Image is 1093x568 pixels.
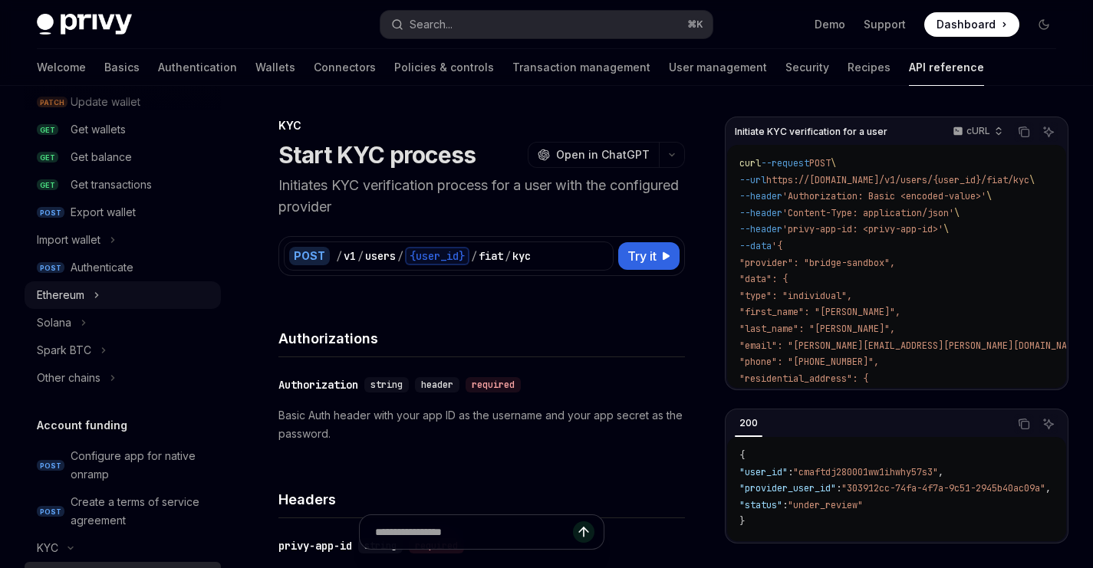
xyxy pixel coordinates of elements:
[739,223,782,235] span: --header
[410,15,453,34] div: Search...
[1045,482,1051,494] span: ,
[739,240,772,252] span: --data
[344,248,356,264] div: v1
[421,379,453,391] span: header
[831,157,836,169] span: \
[782,223,943,235] span: 'privy-app-id: <privy-app-id>'
[943,223,949,235] span: \
[528,142,659,168] button: Open in ChatGPT
[37,14,132,35] img: dark logo
[471,248,477,264] div: /
[37,286,84,304] div: Ethereum
[739,323,895,335] span: "last_name": "[PERSON_NAME]",
[278,406,685,443] p: Basic Auth header with your app ID as the username and your app secret as the password.
[1014,414,1034,434] button: Copy the contents from the code block
[71,447,212,484] div: Configure app for native onramp
[627,247,657,265] span: Try it
[841,482,1045,494] span: "303912cc-74fa-4f7a-9c51-2945b40ac09a"
[25,143,221,171] a: GETGet balance
[278,328,685,349] h4: Authorizations
[1029,174,1035,186] span: \
[37,207,64,218] span: POST
[618,242,680,270] button: Try it
[37,341,91,360] div: Spark BTC
[815,17,845,32] a: Demo
[25,171,221,199] a: GETGet transactions
[25,226,221,254] button: Toggle Import wallet section
[397,248,403,264] div: /
[37,231,100,249] div: Import wallet
[71,203,136,222] div: Export wallet
[735,414,762,432] div: 200
[864,17,906,32] a: Support
[739,466,788,478] span: "user_id"
[782,190,986,202] span: 'Authorization: Basic <encoded-value>'
[375,515,573,549] input: Ask a question...
[289,247,330,265] div: POST
[1039,122,1058,142] button: Ask AI
[25,442,221,488] a: POSTConfigure app for native onramp
[986,190,992,202] span: \
[573,521,594,543] button: Send message
[278,175,685,218] p: Initiates KYC verification process for a user with the configured provider
[357,248,364,264] div: /
[954,207,960,219] span: \
[909,49,984,86] a: API reference
[278,489,685,510] h4: Headers
[735,126,887,138] span: Initiate KYC verification for a user
[71,148,132,166] div: Get balance
[37,124,58,136] span: GET
[1039,414,1058,434] button: Ask AI
[25,199,221,226] a: POSTExport wallet
[365,248,396,264] div: users
[71,493,212,530] div: Create a terms of service agreement
[556,147,650,163] span: Open in ChatGPT
[314,49,376,86] a: Connectors
[937,17,996,32] span: Dashboard
[37,152,58,163] span: GET
[405,247,469,265] div: {user_id}
[25,337,221,364] button: Toggle Spark BTC section
[739,190,782,202] span: --header
[71,120,126,139] div: Get wallets
[836,482,841,494] span: :
[380,11,712,38] button: Open search
[766,174,1029,186] span: https://[DOMAIN_NAME]/v1/users/{user_id}/fiat/kyc
[739,356,879,368] span: "phone": "[PHONE_NUMBER]",
[71,176,152,194] div: Get transactions
[739,306,900,318] span: "first_name": "[PERSON_NAME]",
[793,466,938,478] span: "cmaftdj280001ww1ihwhy57s3"
[25,116,221,143] a: GETGet wallets
[336,248,342,264] div: /
[37,49,86,86] a: Welcome
[466,377,521,392] div: required
[739,174,766,186] span: --url
[37,506,64,517] span: POST
[739,499,782,511] span: "status"
[255,49,295,86] a: Wallets
[1032,12,1056,37] button: Toggle dark mode
[739,157,761,169] span: curl
[782,207,954,219] span: 'Content-Type: application/json'
[25,309,221,337] button: Toggle Solana section
[739,207,782,219] span: --header
[71,258,133,277] div: Authenticate
[739,482,836,494] span: "provider_user_id"
[479,248,503,264] div: fiat
[37,460,64,471] span: POST
[512,49,650,86] a: Transaction management
[739,373,868,385] span: "residential_address": {
[938,466,943,478] span: ,
[25,364,221,392] button: Toggle Other chains section
[278,118,685,133] div: KYC
[788,499,863,511] span: "under_review"
[37,539,58,557] div: KYC
[37,416,127,435] h5: Account funding
[788,466,793,478] span: :
[278,141,476,169] h1: Start KYC process
[739,290,852,302] span: "type": "individual",
[848,49,891,86] a: Recipes
[25,254,221,281] a: POSTAuthenticate
[944,119,1009,145] button: cURL
[37,369,100,387] div: Other chains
